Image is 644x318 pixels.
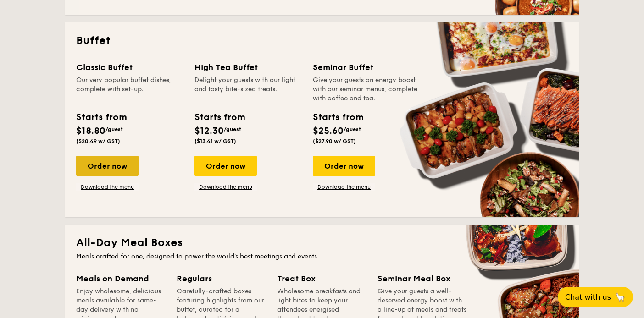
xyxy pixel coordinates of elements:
span: /guest [344,126,361,132]
span: $18.80 [76,126,105,137]
div: Order now [194,156,257,176]
span: ($13.41 w/ GST) [194,138,236,144]
div: Meals crafted for one, designed to power the world's best meetings and events. [76,252,568,261]
div: Starts from [194,110,244,124]
div: Our very popular buffet dishes, complete with set-up. [76,76,183,103]
div: Classic Buffet [76,61,183,74]
a: Download the menu [313,183,375,191]
a: Download the menu [76,183,139,191]
h2: All-Day Meal Boxes [76,236,568,250]
div: Meals on Demand [76,272,166,285]
div: High Tea Buffet [194,61,302,74]
div: Regulars [177,272,266,285]
div: Delight your guests with our light and tasty bite-sized treats. [194,76,302,103]
div: Starts from [313,110,363,124]
div: Give your guests an energy boost with our seminar menus, complete with coffee and tea. [313,76,420,103]
div: Treat Box [277,272,366,285]
span: ($27.90 w/ GST) [313,138,356,144]
button: Chat with us🦙 [558,287,633,307]
span: 🦙 [615,292,626,302]
span: $25.60 [313,126,344,137]
div: Order now [313,156,375,176]
h2: Buffet [76,33,568,48]
a: Download the menu [194,183,257,191]
div: Starts from [76,110,126,124]
span: /guest [224,126,241,132]
div: Seminar Meal Box [378,272,467,285]
span: $12.30 [194,126,224,137]
div: Seminar Buffet [313,61,420,74]
div: Order now [76,156,139,176]
span: /guest [105,126,123,132]
span: ($20.49 w/ GST) [76,138,120,144]
span: Chat with us [565,293,611,302]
